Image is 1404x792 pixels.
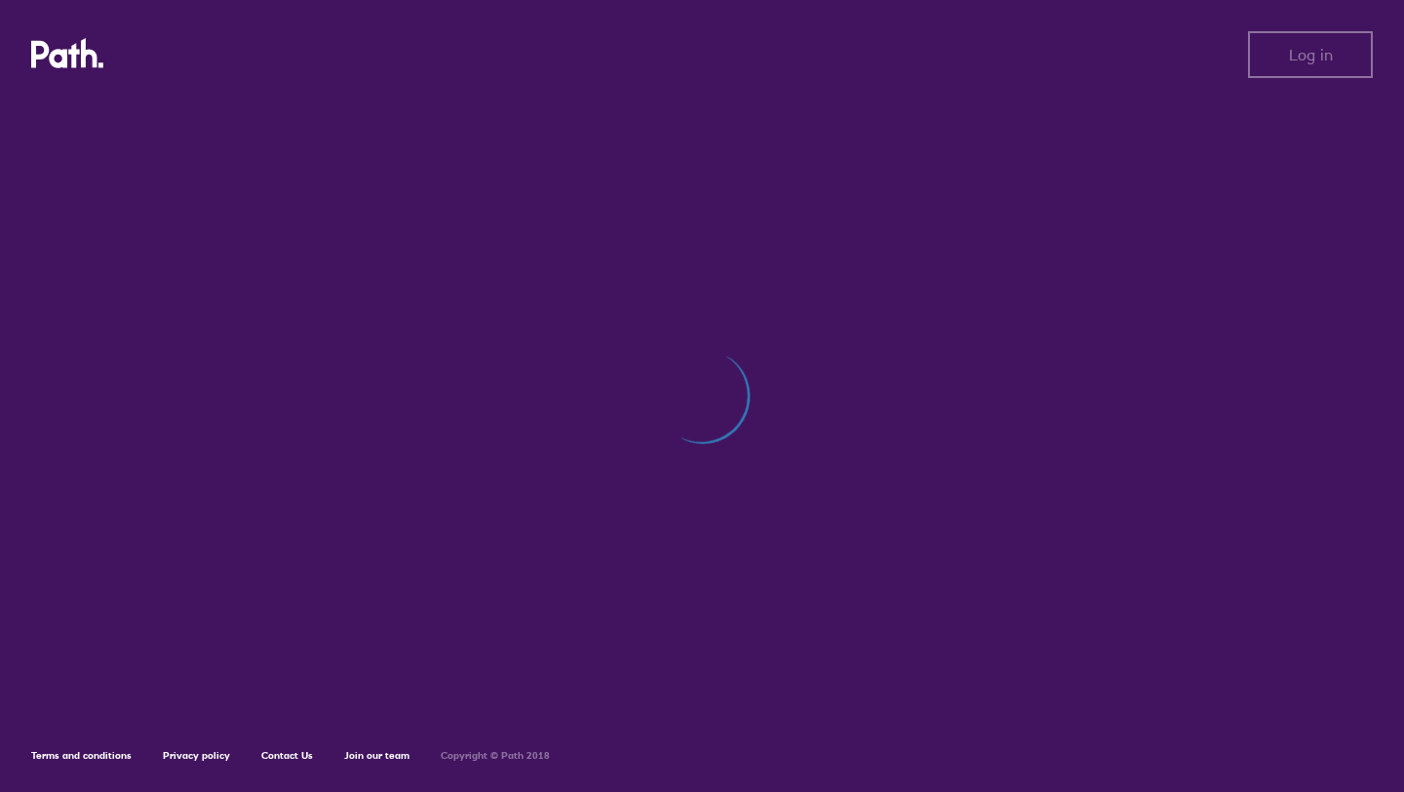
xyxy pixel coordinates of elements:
[344,749,409,762] a: Join our team
[163,749,230,762] a: Privacy policy
[1248,31,1373,78] button: Log in
[31,749,132,762] a: Terms and conditions
[261,749,313,762] a: Contact Us
[441,750,550,762] h6: Copyright © Path 2018
[1289,46,1333,63] span: Log in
